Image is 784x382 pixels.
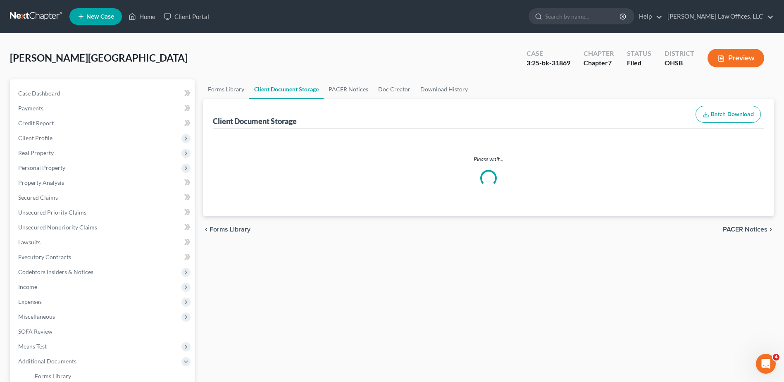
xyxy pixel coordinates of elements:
a: SOFA Review [12,324,195,339]
div: OHSB [665,58,694,68]
span: New Case [86,14,114,20]
span: 7 [608,59,612,67]
a: Case Dashboard [12,86,195,101]
span: Batch Download [711,111,754,118]
span: Additional Documents [18,358,76,365]
div: Chapter [584,58,614,68]
span: Income [18,283,37,290]
span: SOFA Review [18,328,52,335]
a: Doc Creator [373,79,415,99]
a: Home [124,9,160,24]
a: Credit Report [12,116,195,131]
a: Unsecured Priority Claims [12,205,195,220]
a: Secured Claims [12,190,195,205]
i: chevron_left [203,226,210,233]
span: Expenses [18,298,42,305]
a: Help [635,9,662,24]
button: chevron_left Forms Library [203,226,250,233]
span: Forms Library [210,226,250,233]
iframe: Intercom live chat [756,354,776,374]
p: Please wait... [214,155,763,163]
a: Download History [415,79,473,99]
span: Lawsuits [18,239,41,246]
button: Batch Download [696,106,761,123]
span: [PERSON_NAME][GEOGRAPHIC_DATA] [10,52,188,64]
a: Lawsuits [12,235,195,250]
a: [PERSON_NAME] Law Offices, LLC [663,9,774,24]
div: 3:25-bk-31869 [527,58,570,68]
div: Filed [627,58,651,68]
a: Forms Library [203,79,249,99]
a: Client Portal [160,9,213,24]
i: chevron_right [767,226,774,233]
span: Real Property [18,149,54,156]
span: Secured Claims [18,194,58,201]
span: Personal Property [18,164,65,171]
a: Payments [12,101,195,116]
a: PACER Notices [324,79,373,99]
a: Unsecured Nonpriority Claims [12,220,195,235]
a: Executory Contracts [12,250,195,265]
span: Case Dashboard [18,90,60,97]
span: Unsecured Nonpriority Claims [18,224,97,231]
span: Forms Library [35,372,71,380]
span: Client Profile [18,134,52,141]
span: 4 [773,354,779,361]
button: Preview [708,49,764,67]
a: Property Analysis [12,175,195,190]
input: Search by name... [545,9,621,24]
div: Status [627,49,651,58]
div: Case [527,49,570,58]
button: PACER Notices chevron_right [723,226,774,233]
span: Payments [18,105,43,112]
span: PACER Notices [723,226,767,233]
span: Miscellaneous [18,313,55,320]
span: Codebtors Insiders & Notices [18,268,93,275]
div: Chapter [584,49,614,58]
span: Credit Report [18,119,54,127]
span: Executory Contracts [18,253,71,260]
div: District [665,49,694,58]
span: Property Analysis [18,179,64,186]
span: Means Test [18,343,47,350]
span: Unsecured Priority Claims [18,209,86,216]
div: Client Document Storage [213,116,297,126]
a: Client Document Storage [249,79,324,99]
